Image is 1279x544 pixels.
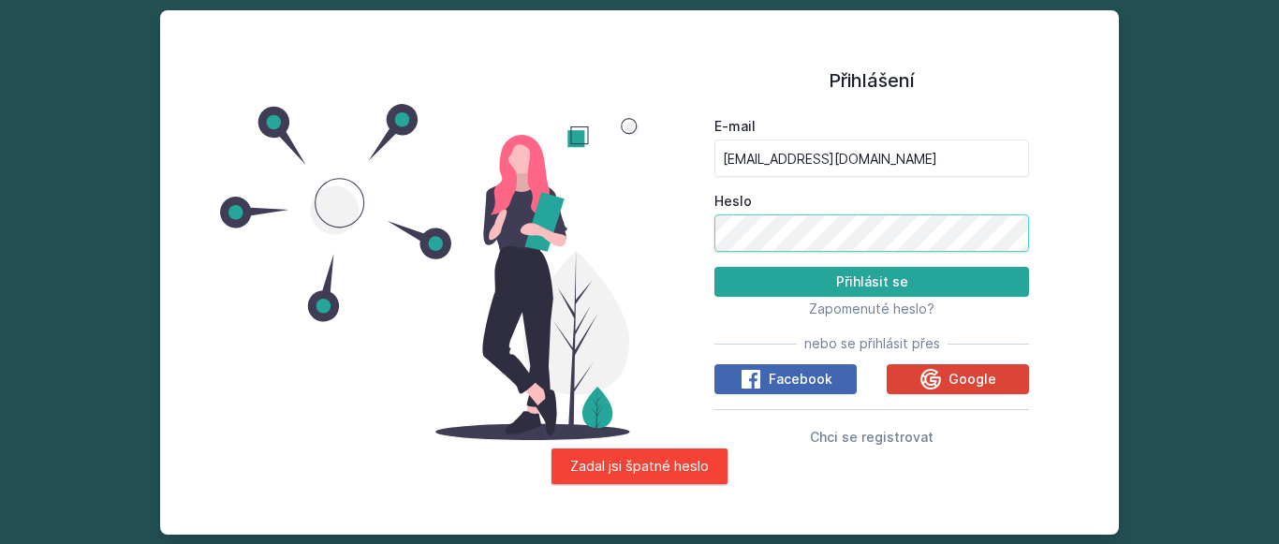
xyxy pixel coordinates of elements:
[714,267,1029,297] button: Přihlásit se
[551,448,728,484] div: Zadal jsi špatné heslo
[809,301,934,316] span: Zapomenuté heslo?
[810,425,934,448] button: Chci se registrovat
[714,364,857,394] button: Facebook
[714,192,1029,211] label: Heslo
[887,364,1029,394] button: Google
[769,370,832,389] span: Facebook
[810,429,934,445] span: Chci se registrovat
[804,334,940,353] span: nebo se přihlásit přes
[714,66,1029,95] h1: Přihlášení
[948,370,996,389] span: Google
[714,140,1029,177] input: Tvoje e-mailová adresa
[714,117,1029,136] label: E-mail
